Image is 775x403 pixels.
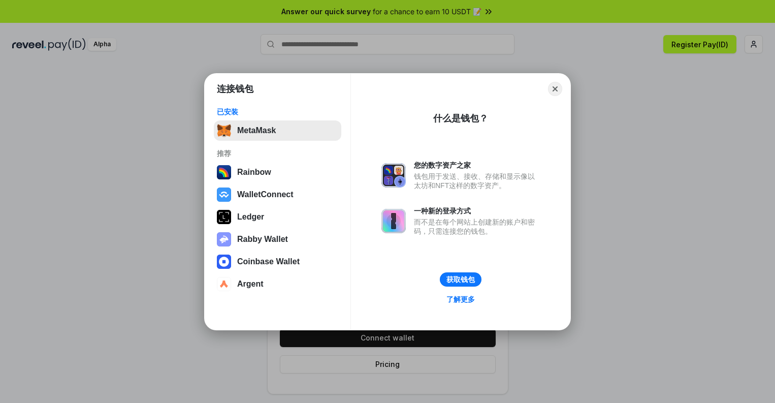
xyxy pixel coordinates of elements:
button: Coinbase Wallet [214,252,341,272]
div: 推荐 [217,149,338,158]
div: WalletConnect [237,190,294,199]
button: WalletConnect [214,184,341,205]
div: 什么是钱包？ [433,112,488,125]
div: 而不是在每个网站上创建新的账户和密码，只需连接您的钱包。 [414,218,540,236]
img: svg+xml,%3Csvg%20width%3D%2228%22%20height%3D%2228%22%20viewBox%3D%220%200%2028%2028%22%20fill%3D... [217,188,231,202]
button: Rabby Wallet [214,229,341,250]
img: svg+xml,%3Csvg%20width%3D%2228%22%20height%3D%2228%22%20viewBox%3D%220%200%2028%2028%22%20fill%3D... [217,277,231,291]
h1: 连接钱包 [217,83,253,95]
div: Rabby Wallet [237,235,288,244]
div: 已安装 [217,107,338,116]
div: Ledger [237,212,264,222]
div: 一种新的登录方式 [414,206,540,215]
div: MetaMask [237,126,276,135]
img: svg+xml,%3Csvg%20xmlns%3D%22http%3A%2F%2Fwww.w3.org%2F2000%2Fsvg%22%20fill%3D%22none%22%20viewBox... [381,163,406,188]
img: svg+xml,%3Csvg%20fill%3D%22none%22%20height%3D%2233%22%20viewBox%3D%220%200%2035%2033%22%20width%... [217,123,231,138]
div: Coinbase Wallet [237,257,300,266]
button: 获取钱包 [440,272,481,287]
img: svg+xml,%3Csvg%20width%3D%2228%22%20height%3D%2228%22%20viewBox%3D%220%200%2028%2028%22%20fill%3D... [217,255,231,269]
button: Argent [214,274,341,294]
img: svg+xml,%3Csvg%20xmlns%3D%22http%3A%2F%2Fwww.w3.org%2F2000%2Fsvg%22%20fill%3D%22none%22%20viewBox... [381,209,406,233]
div: Rainbow [237,168,271,177]
div: 您的数字资产之家 [414,161,540,170]
div: Argent [237,280,264,289]
img: svg+xml,%3Csvg%20xmlns%3D%22http%3A%2F%2Fwww.w3.org%2F2000%2Fsvg%22%20fill%3D%22none%22%20viewBox... [217,232,231,246]
button: Close [548,82,562,96]
div: 获取钱包 [446,275,475,284]
div: 钱包用于发送、接收、存储和显示像以太坊和NFT这样的数字资产。 [414,172,540,190]
div: 了解更多 [446,295,475,304]
img: svg+xml,%3Csvg%20xmlns%3D%22http%3A%2F%2Fwww.w3.org%2F2000%2Fsvg%22%20width%3D%2228%22%20height%3... [217,210,231,224]
button: MetaMask [214,120,341,141]
a: 了解更多 [440,293,481,306]
button: Ledger [214,207,341,227]
button: Rainbow [214,162,341,182]
img: svg+xml,%3Csvg%20width%3D%22120%22%20height%3D%22120%22%20viewBox%3D%220%200%20120%20120%22%20fil... [217,165,231,179]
